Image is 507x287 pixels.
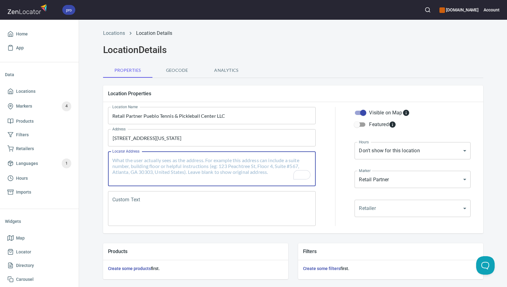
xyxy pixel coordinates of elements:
svg: Featured locations are moved to the top of the search results list. [389,121,396,128]
span: Products [16,117,34,125]
h2: Location Details [103,44,483,55]
a: Hours [5,171,74,185]
div: Retail Partner [355,171,471,188]
span: Properties [107,67,149,74]
svg: Whether the location is visible on the map. [402,109,410,117]
button: color-CE600E [439,7,445,13]
a: Markers4 [5,98,74,114]
a: Directory [5,259,74,273]
a: Imports [5,185,74,199]
button: Search [421,3,434,17]
li: Widgets [5,214,74,229]
span: Locations [16,88,35,95]
div: Manage your apps [439,3,479,17]
span: App [16,44,24,52]
iframe: Help Scout Beacon - Open [476,256,495,275]
a: Carousel [5,273,74,286]
a: Map [5,231,74,245]
img: zenlocator [7,2,49,16]
span: Geocode [156,67,198,74]
span: Languages [16,160,38,167]
button: Account [484,3,500,17]
h5: Filters [303,248,478,255]
span: pro [62,7,75,13]
a: Location Details [136,30,172,36]
a: Create some products [108,266,151,271]
div: Don't show for this location [355,142,471,159]
textarea: To enrich screen reader interactions, please activate Accessibility in Grammarly extension settings [112,157,312,181]
h5: Products [108,248,283,255]
span: Imports [16,188,31,196]
span: 1 [62,160,71,167]
li: Data [5,67,74,82]
nav: breadcrumb [103,30,483,37]
span: Hours [16,174,28,182]
span: Directory [16,262,34,269]
h6: first. [303,265,478,272]
h6: [DOMAIN_NAME] [439,6,479,13]
span: Map [16,234,25,242]
a: Home [5,27,74,41]
span: 4 [62,103,71,110]
span: Retailers [16,145,34,153]
a: App [5,41,74,55]
span: Markers [16,102,32,110]
span: Carousel [16,276,34,283]
div: pro [62,5,75,15]
a: Products [5,114,74,128]
div: Featured [369,121,396,128]
a: Languages1 [5,155,74,171]
a: Locations [103,30,125,36]
span: Home [16,30,28,38]
a: Create some filters [303,266,340,271]
div: ​ [355,200,471,217]
span: Locator [16,248,31,256]
div: Visible on Map [369,109,409,117]
a: Locator [5,245,74,259]
a: Filters [5,128,74,142]
span: Filters [16,131,29,139]
h6: first. [108,265,283,272]
h5: Location Properties [108,90,478,97]
h6: Account [484,6,500,13]
span: Analytics [206,67,247,74]
a: Retailers [5,142,74,156]
a: Locations [5,84,74,98]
